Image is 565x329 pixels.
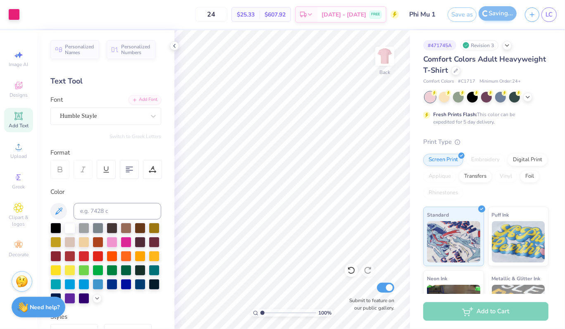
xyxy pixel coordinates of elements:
[10,153,27,160] span: Upload
[121,44,150,55] span: Personalized Numbers
[65,44,94,55] span: Personalized Names
[50,148,162,157] div: Format
[423,137,548,147] div: Print Type
[12,184,25,190] span: Greek
[379,69,390,76] div: Back
[9,61,29,68] span: Image AI
[10,92,28,98] span: Designs
[9,122,29,129] span: Add Text
[265,10,286,19] span: $607.92
[520,170,539,183] div: Foil
[427,274,447,283] span: Neon Ink
[30,303,60,311] strong: Need help?
[371,12,380,17] span: FREE
[74,203,161,219] input: e.g. 7428 c
[345,297,394,312] label: Submit to feature on our public gallery.
[427,221,480,262] img: Standard
[9,251,29,258] span: Decorate
[50,312,161,322] div: Styles
[459,170,492,183] div: Transfers
[423,187,463,199] div: Rhinestones
[508,154,548,166] div: Digital Print
[377,48,393,64] img: Back
[492,274,541,283] span: Metallic & Glitter Ink
[494,170,517,183] div: Vinyl
[195,7,227,22] input: – –
[110,133,161,140] button: Switch to Greek Letters
[492,285,545,326] img: Metallic & Glitter Ink
[50,187,161,197] div: Color
[423,54,546,75] span: Comfort Colors Adult Heavyweight T-Shirt
[403,6,443,23] input: Untitled Design
[50,95,63,105] label: Font
[460,40,498,50] div: Revision 3
[423,170,456,183] div: Applique
[479,78,521,85] span: Minimum Order: 24 +
[322,10,366,19] span: [DATE] - [DATE]
[466,154,505,166] div: Embroidery
[541,7,557,22] a: LC
[492,210,509,219] span: Puff Ink
[423,78,454,85] span: Comfort Colors
[50,76,161,87] div: Text Tool
[423,154,463,166] div: Screen Print
[433,111,535,126] div: This color can be expedited for 5 day delivery.
[427,285,480,326] img: Neon Ink
[433,111,477,118] strong: Fresh Prints Flash:
[423,40,456,50] div: # 471745A
[318,309,331,317] span: 100 %
[546,10,553,19] span: LC
[4,214,33,227] span: Clipart & logos
[458,78,475,85] span: # C1717
[129,95,161,105] div: Add Font
[427,210,449,219] span: Standard
[492,221,545,262] img: Puff Ink
[237,10,255,19] span: $25.33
